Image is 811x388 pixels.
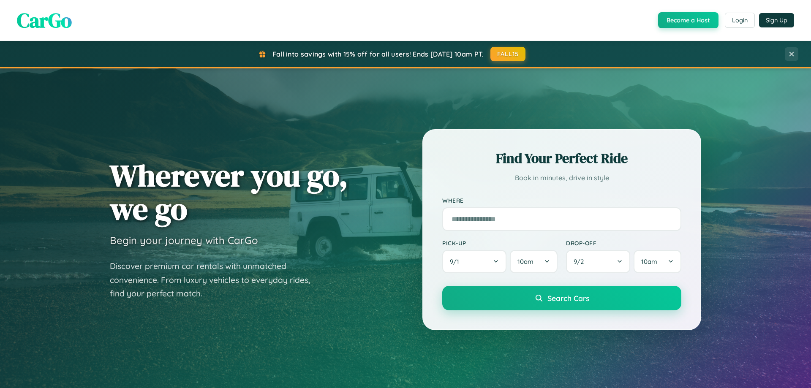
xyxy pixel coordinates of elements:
[442,286,681,310] button: Search Cars
[272,50,484,58] span: Fall into savings with 15% off for all users! Ends [DATE] 10am PT.
[442,172,681,184] p: Book in minutes, drive in style
[450,258,463,266] span: 9 / 1
[442,197,681,204] label: Where
[634,250,681,273] button: 10am
[517,258,533,266] span: 10am
[725,13,755,28] button: Login
[442,239,558,247] label: Pick-up
[490,47,526,61] button: FALL15
[574,258,588,266] span: 9 / 2
[110,159,348,225] h1: Wherever you go, we go
[641,258,657,266] span: 10am
[547,293,589,303] span: Search Cars
[442,250,506,273] button: 9/1
[566,250,630,273] button: 9/2
[110,259,321,301] p: Discover premium car rentals with unmatched convenience. From luxury vehicles to everyday rides, ...
[510,250,558,273] button: 10am
[658,12,718,28] button: Become a Host
[566,239,681,247] label: Drop-off
[17,6,72,34] span: CarGo
[442,149,681,168] h2: Find Your Perfect Ride
[759,13,794,27] button: Sign Up
[110,234,258,247] h3: Begin your journey with CarGo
